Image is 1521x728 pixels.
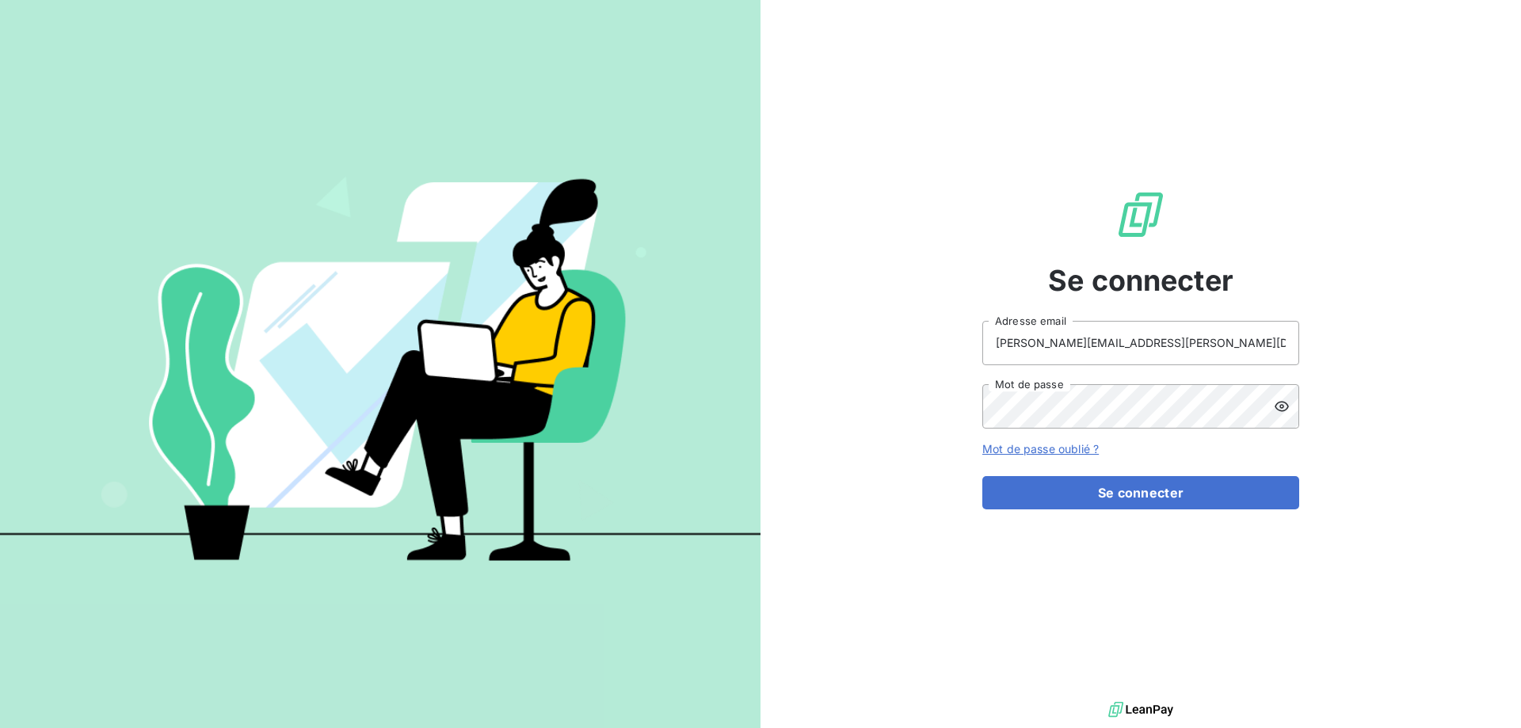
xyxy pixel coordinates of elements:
[1048,259,1233,302] span: Se connecter
[1115,189,1166,240] img: Logo LeanPay
[982,321,1299,365] input: placeholder
[1108,698,1173,722] img: logo
[982,476,1299,509] button: Se connecter
[982,442,1099,455] a: Mot de passe oublié ?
